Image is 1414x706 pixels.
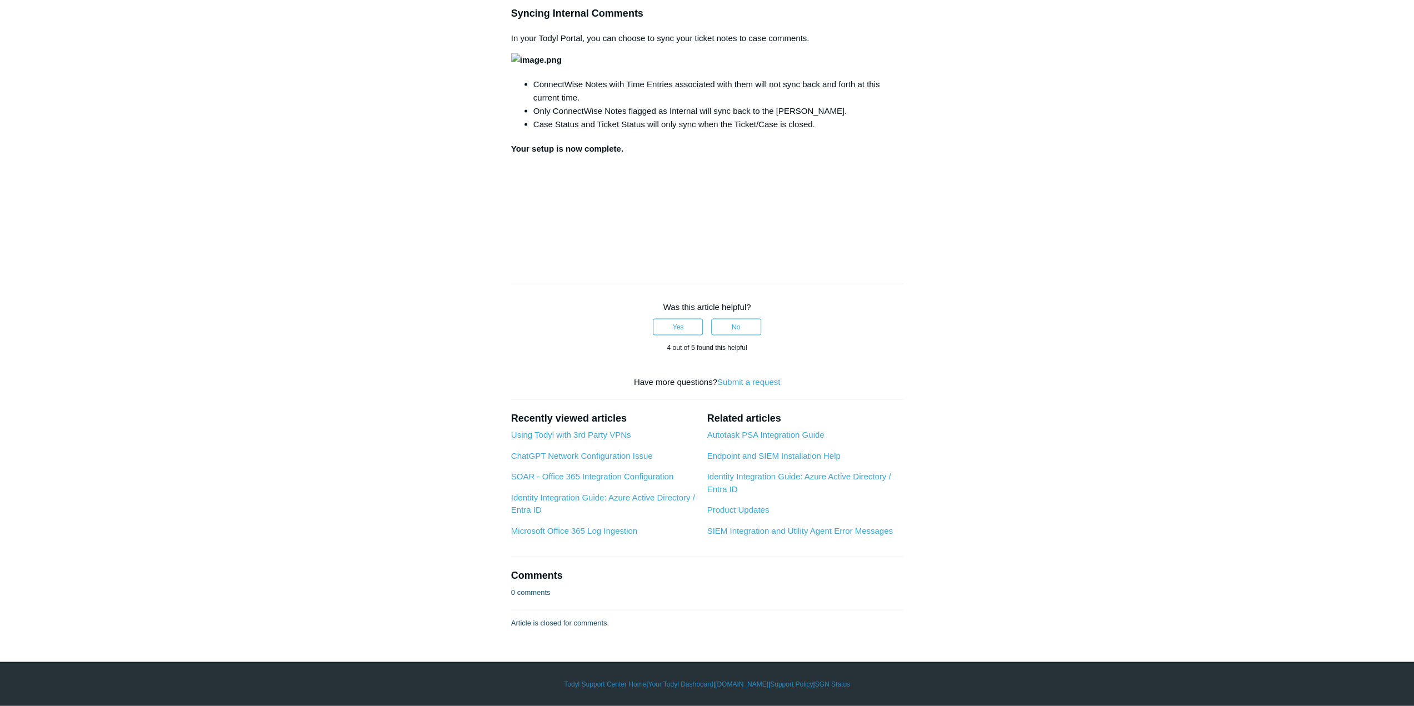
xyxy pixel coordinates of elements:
[511,6,903,22] h3: Syncing Internal Comments
[653,319,703,336] button: This article was helpful
[707,430,824,439] a: Autotask PSA Integration Guide
[707,411,903,426] h2: Related articles
[717,377,780,387] a: Submit a request
[564,679,646,689] a: Todyl Support Center Home
[511,430,631,439] a: Using Todyl with 3rd Party VPNs
[770,679,813,689] a: Support Policy
[511,618,609,629] p: Article is closed for comments.
[711,319,761,336] button: This article was not helpful
[511,587,551,598] p: 0 comments
[511,451,653,460] a: ChatGPT Network Configuration Issue
[511,32,903,45] p: In your Todyl Portal, you can choose to sync your ticket notes to case comments.
[511,53,562,67] img: image.png
[707,472,891,494] a: Identity Integration Guide: Azure Active Directory / Entra ID
[511,493,695,515] a: Identity Integration Guide: Azure Active Directory / Entra ID
[511,472,673,481] a: SOAR - Office 365 Integration Configuration
[707,451,840,460] a: Endpoint and SIEM Installation Help
[533,104,903,118] li: Only ConnectWise Notes flagged as Internal will sync back to the [PERSON_NAME].
[511,568,903,583] h2: Comments
[511,376,903,389] div: Have more questions?
[815,679,850,689] a: SGN Status
[667,344,747,352] span: 4 out of 5 found this helpful
[715,679,768,689] a: [DOMAIN_NAME]
[707,505,769,514] a: Product Updates
[511,526,637,535] a: Microsoft Office 365 Log Ingestion
[533,78,903,104] li: ConnectWise Notes with Time Entries associated with them will not sync back and forth at this cur...
[533,118,903,131] li: Case Status and Ticket Status will only sync when the Ticket/Case is closed.
[385,679,1030,689] div: | | | |
[663,302,751,312] span: Was this article helpful?
[648,679,713,689] a: Your Todyl Dashboard
[511,411,696,426] h2: Recently viewed articles
[511,144,623,153] strong: Your setup is now complete.
[707,526,892,535] a: SIEM Integration and Utility Agent Error Messages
